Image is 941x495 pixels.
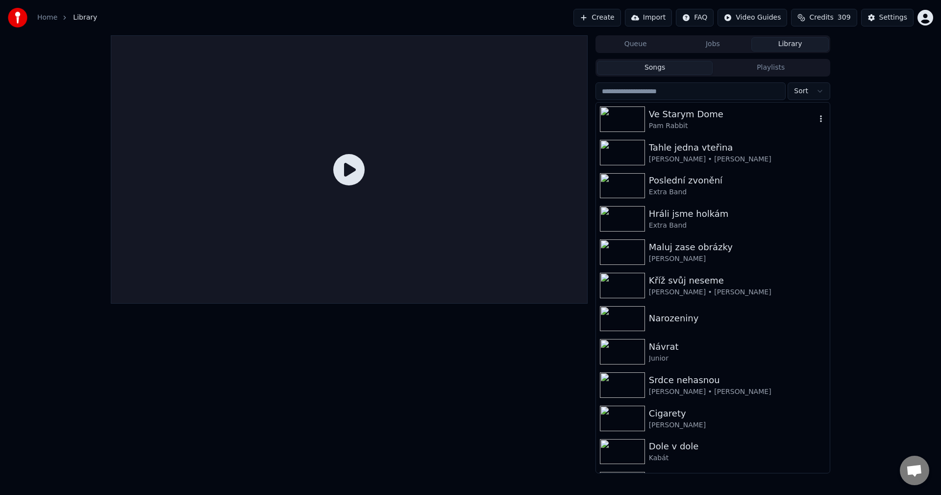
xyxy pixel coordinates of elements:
img: youka [8,8,27,27]
div: Poslední zvonění [649,174,826,187]
div: [PERSON_NAME] [649,254,826,264]
button: Credits309 [791,9,857,26]
div: Narozeniny [649,312,826,325]
nav: breadcrumb [37,13,97,23]
button: Import [625,9,672,26]
div: Kříž svůj neseme [649,274,826,287]
span: 309 [838,13,851,23]
div: Ve Starym Dome [649,107,816,121]
button: Jobs [674,37,752,52]
div: Settings [879,13,907,23]
span: Library [73,13,97,23]
div: Extra Band [649,187,826,197]
button: Songs [597,61,713,75]
button: Library [751,37,829,52]
div: Cigarety [649,407,826,420]
a: Home [37,13,57,23]
div: [PERSON_NAME] • [PERSON_NAME] [649,155,826,164]
div: Maluj zase obrázky [649,240,826,254]
div: Návrat [649,340,826,354]
div: Kabát [649,453,826,463]
div: Otevřený chat [900,456,929,485]
div: Pam Rabbit [649,121,816,131]
span: Credits [809,13,833,23]
button: Create [573,9,621,26]
div: Hráli jsme holkám [649,207,826,221]
div: Srdce nehasnou [649,373,826,387]
div: Tahle jedna vteřina [649,141,826,155]
div: Junior [649,354,826,364]
div: Dole v dole [649,440,826,453]
div: [PERSON_NAME] • [PERSON_NAME] [649,387,826,397]
button: Settings [861,9,914,26]
button: Queue [597,37,674,52]
div: Extra Band [649,221,826,231]
div: [PERSON_NAME] • [PERSON_NAME] [649,287,826,297]
button: FAQ [676,9,714,26]
button: Video Guides [718,9,787,26]
span: Sort [794,86,808,96]
button: Playlists [713,61,829,75]
div: [PERSON_NAME] [649,420,826,430]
